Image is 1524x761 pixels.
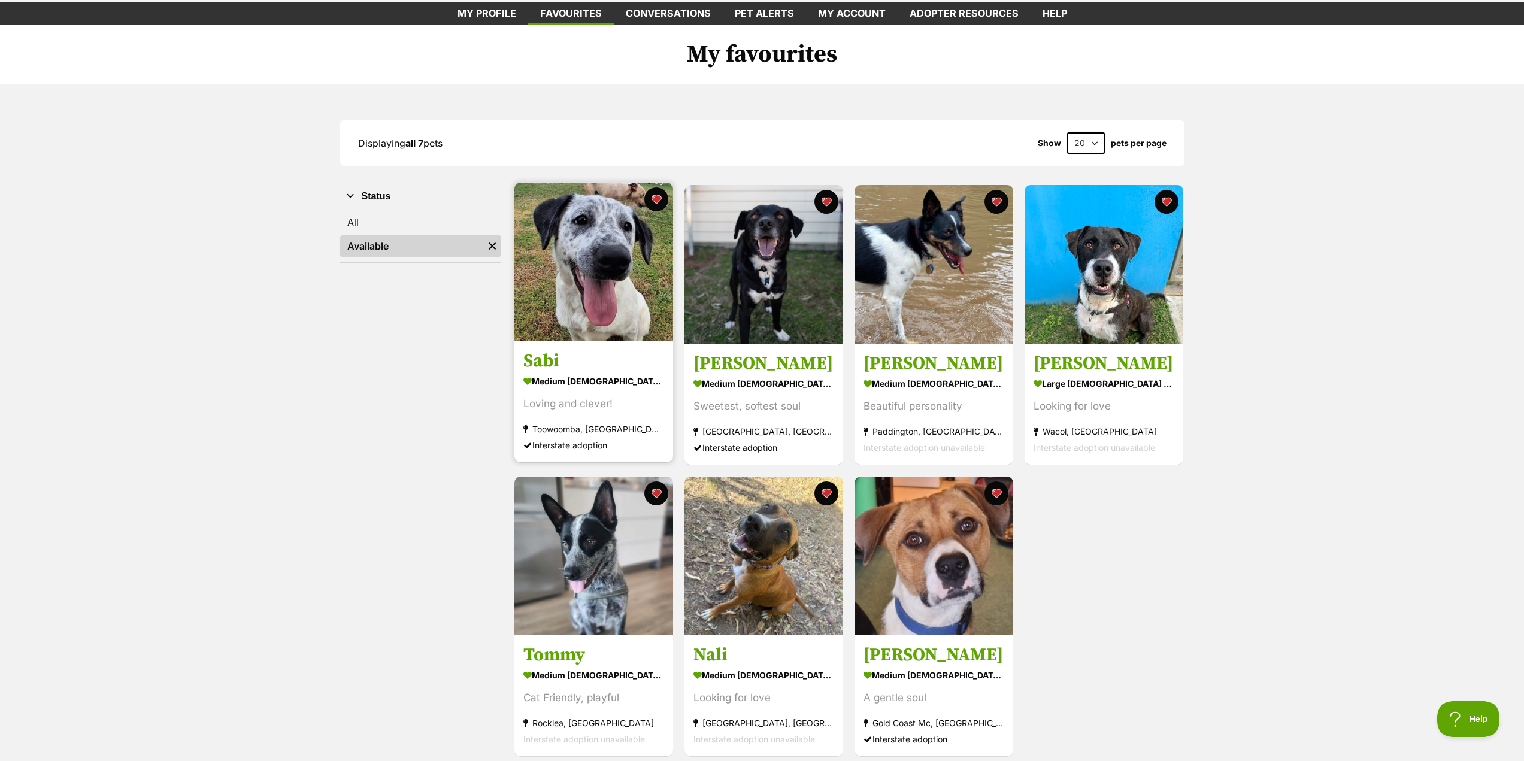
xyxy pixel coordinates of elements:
[693,666,834,684] div: medium [DEMOGRAPHIC_DATA] Dog
[855,185,1013,344] img: Penny
[644,187,668,211] button: favourite
[446,2,528,25] a: My profile
[523,422,664,438] div: Toowoomba, [GEOGRAPHIC_DATA]
[1034,399,1174,415] div: Looking for love
[864,399,1004,415] div: Beautiful personality
[693,644,834,666] h3: Nali
[864,375,1004,393] div: medium [DEMOGRAPHIC_DATA] Dog
[523,396,664,413] div: Loving and clever!
[1155,190,1178,214] button: favourite
[340,235,483,257] a: Available
[1034,353,1174,375] h3: [PERSON_NAME]
[684,635,843,756] a: Nali medium [DEMOGRAPHIC_DATA] Dog Looking for love [GEOGRAPHIC_DATA], [GEOGRAPHIC_DATA] Intersta...
[864,731,1004,747] div: Interstate adoption
[340,209,501,262] div: Status
[340,211,501,233] a: All
[855,477,1013,635] img: Jason Bourne
[684,185,843,344] img: Freddie
[644,481,668,505] button: favourite
[693,375,834,393] div: medium [DEMOGRAPHIC_DATA] Dog
[684,477,843,635] img: Nali
[1437,701,1500,737] iframe: Help Scout Beacon - Open
[693,440,834,456] div: Interstate adoption
[864,443,985,453] span: Interstate adoption unavailable
[984,190,1008,214] button: favourite
[864,353,1004,375] h3: [PERSON_NAME]
[693,690,834,706] div: Looking for love
[864,690,1004,706] div: A gentle soul
[528,2,614,25] a: Favourites
[806,2,898,25] a: My account
[898,2,1031,25] a: Adopter resources
[523,666,664,684] div: medium [DEMOGRAPHIC_DATA] Dog
[523,350,664,373] h3: Sabi
[523,715,664,731] div: Rocklea, [GEOGRAPHIC_DATA]
[514,341,673,463] a: Sabi medium [DEMOGRAPHIC_DATA] Dog Loving and clever! Toowoomba, [GEOGRAPHIC_DATA] Interstate ado...
[984,481,1008,505] button: favourite
[814,190,838,214] button: favourite
[1025,344,1183,465] a: [PERSON_NAME] large [DEMOGRAPHIC_DATA] Dog Looking for love Wacol, [GEOGRAPHIC_DATA] Interstate a...
[693,399,834,415] div: Sweetest, softest soul
[523,644,664,666] h3: Tommy
[523,373,664,390] div: medium [DEMOGRAPHIC_DATA] Dog
[1034,443,1155,453] span: Interstate adoption unavailable
[483,235,501,257] a: Remove filter
[1034,424,1174,440] div: Wacol, [GEOGRAPHIC_DATA]
[684,344,843,465] a: [PERSON_NAME] medium [DEMOGRAPHIC_DATA] Dog Sweetest, softest soul [GEOGRAPHIC_DATA], [GEOGRAPHIC...
[864,715,1004,731] div: Gold Coast Mc, [GEOGRAPHIC_DATA]
[864,644,1004,666] h3: [PERSON_NAME]
[814,481,838,505] button: favourite
[514,477,673,635] img: Tommy
[1038,138,1061,148] span: Show
[1034,375,1174,393] div: large [DEMOGRAPHIC_DATA] Dog
[1031,2,1079,25] a: Help
[523,734,645,744] span: Interstate adoption unavailable
[340,189,501,204] button: Status
[723,2,806,25] a: Pet alerts
[1025,185,1183,344] img: Ozzie
[405,137,423,149] strong: all 7
[855,344,1013,465] a: [PERSON_NAME] medium [DEMOGRAPHIC_DATA] Dog Beautiful personality Paddington, [GEOGRAPHIC_DATA] I...
[693,715,834,731] div: [GEOGRAPHIC_DATA], [GEOGRAPHIC_DATA]
[358,137,443,149] span: Displaying pets
[427,1,435,9] img: adc.png
[514,635,673,756] a: Tommy medium [DEMOGRAPHIC_DATA] Dog Cat Friendly, playful Rocklea, [GEOGRAPHIC_DATA] Interstate a...
[864,666,1004,684] div: medium [DEMOGRAPHIC_DATA] Dog
[693,353,834,375] h3: [PERSON_NAME]
[1111,138,1167,148] label: pets per page
[864,424,1004,440] div: Paddington, [GEOGRAPHIC_DATA]
[523,438,664,454] div: Interstate adoption
[693,424,834,440] div: [GEOGRAPHIC_DATA], [GEOGRAPHIC_DATA]
[523,690,664,706] div: Cat Friendly, playful
[693,734,815,744] span: Interstate adoption unavailable
[514,183,673,341] img: Sabi
[614,2,723,25] a: conversations
[855,635,1013,756] a: [PERSON_NAME] medium [DEMOGRAPHIC_DATA] Dog A gentle soul Gold Coast Mc, [GEOGRAPHIC_DATA] Inters...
